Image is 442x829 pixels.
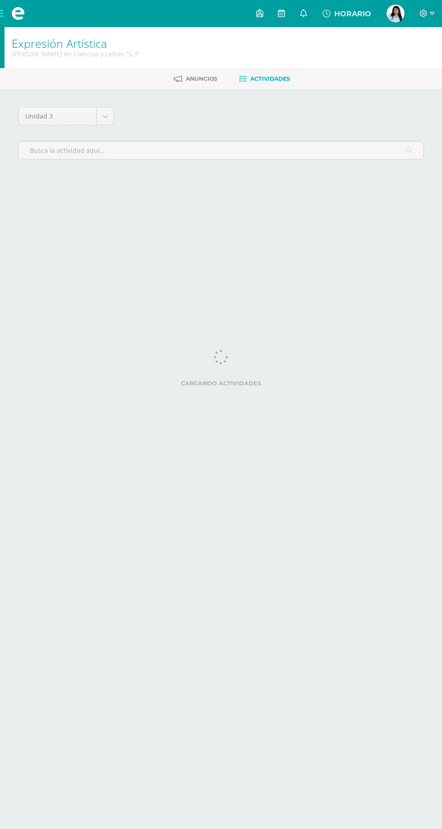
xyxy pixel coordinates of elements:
div: Quinto Bachillerato en Ciencias y Letras '5.3' [12,50,140,58]
a: Anuncios [174,72,217,86]
a: Unidad 3 [18,108,114,125]
label: Cargando actividades [18,380,424,387]
input: Busca la actividad aquí... [18,142,424,159]
img: ca3781a370d70c45eccb6d617ee6de09.png [387,5,405,23]
span: Actividades [250,75,290,82]
a: Expresión Artística [12,36,107,51]
span: Anuncios [186,75,217,82]
span: Unidad 3 [25,108,90,125]
span: HORARIO [334,9,371,18]
a: Actividades [239,72,290,86]
h1: Expresión Artística [12,37,140,50]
